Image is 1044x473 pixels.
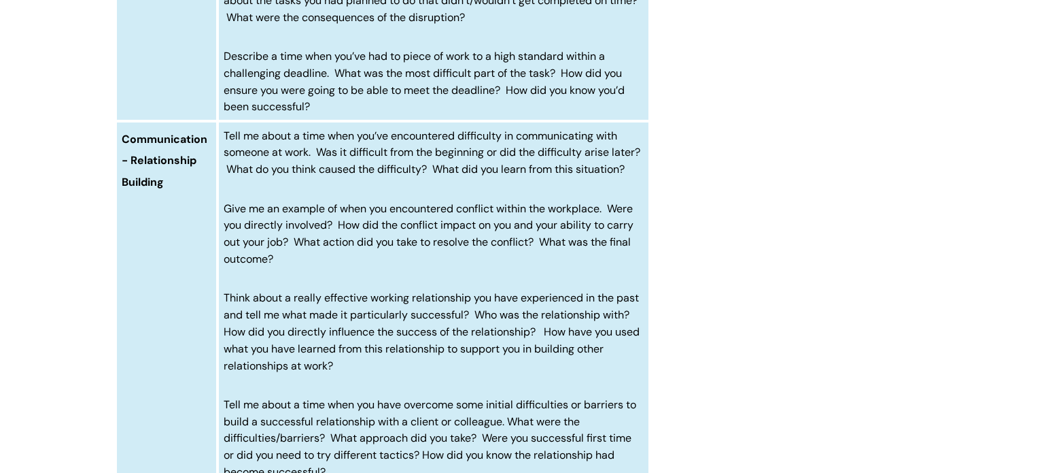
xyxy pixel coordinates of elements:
[122,132,207,189] span: Communication - Relationship Building
[224,49,625,114] span: Describe a time when you’ve had to piece of work to a high standard within a challenging deadline...
[224,129,640,177] span: Tell me about a time when you’ve encountered difficulty in communicating with someone at work. Wa...
[224,201,633,266] span: Give me an example of when you encountered conflict within the workplace. Were you directly invol...
[224,291,640,372] span: Think about a really effective working relationship you have experienced in the past and tell me ...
